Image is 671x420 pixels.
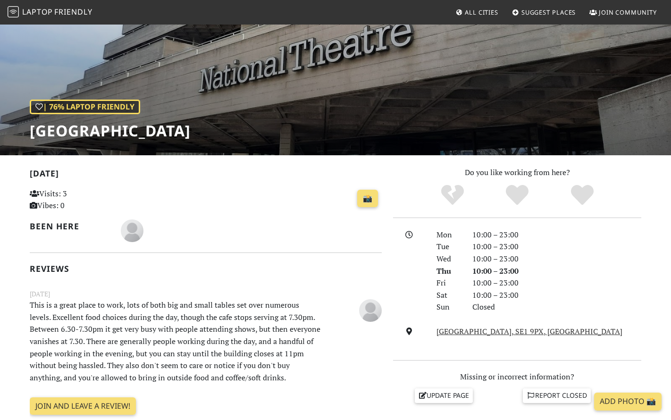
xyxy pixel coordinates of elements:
div: 10:00 – 23:00 [467,241,647,253]
div: Sat [431,289,467,302]
a: Report closed [523,388,591,403]
a: LaptopFriendly LaptopFriendly [8,4,92,21]
a: Join and leave a review! [30,397,136,415]
img: LaptopFriendly [8,6,19,17]
div: Fri [431,277,467,289]
div: 10:00 – 23:00 [467,277,647,289]
p: Missing or incorrect information? [393,371,641,383]
div: 10:00 – 23:00 [467,265,647,277]
div: No [420,184,485,207]
h2: [DATE] [30,168,382,182]
div: Sun [431,301,467,313]
a: Suggest Places [508,4,580,21]
img: blank-535327c66bd565773addf3077783bbfce4b00ec00e9fd257753287c682c7fa38.png [359,299,382,322]
span: All Cities [465,8,498,17]
div: 10:00 – 23:00 [467,229,647,241]
div: Tue [431,241,467,253]
a: 📸 [357,190,378,208]
p: This is a great place to work, lots of both big and small tables set over numerous levels. Excell... [24,299,327,384]
span: Join Community [599,8,657,17]
div: 10:00 – 23:00 [467,289,647,302]
span: Anonymous [359,304,382,315]
div: Closed [467,301,647,313]
h2: Reviews [30,264,382,274]
div: Yes [485,184,550,207]
small: [DATE] [24,289,387,299]
div: Wed [431,253,467,265]
span: Lydia Cole [121,225,143,235]
span: Laptop [22,7,53,17]
div: Mon [431,229,467,241]
div: 10:00 – 23:00 [467,253,647,265]
p: Do you like working from here? [393,167,641,179]
a: [GEOGRAPHIC_DATA], SE1 9PX, [GEOGRAPHIC_DATA] [436,326,622,336]
div: | 76% Laptop Friendly [30,100,140,115]
p: Visits: 3 Vibes: 0 [30,188,140,212]
a: Add Photo 📸 [594,393,662,411]
span: Suggest Places [521,8,576,17]
a: Join Community [586,4,661,21]
a: All Cities [452,4,502,21]
h2: Been here [30,221,109,231]
img: blank-535327c66bd565773addf3077783bbfce4b00ec00e9fd257753287c682c7fa38.png [121,219,143,242]
div: Thu [431,265,467,277]
div: Definitely! [550,184,615,207]
a: Update page [415,388,473,403]
span: Friendly [54,7,92,17]
h1: [GEOGRAPHIC_DATA] [30,122,191,140]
